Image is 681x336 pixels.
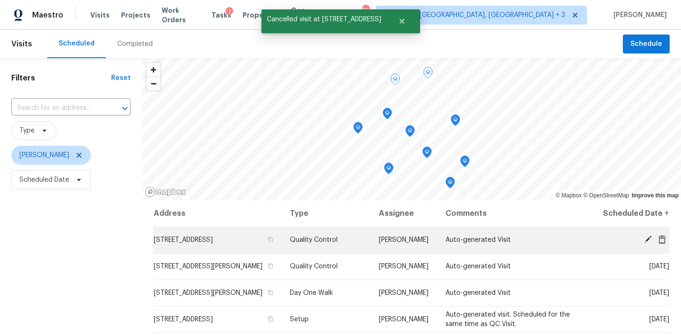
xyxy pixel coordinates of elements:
span: Cancelled visit at [STREET_ADDRESS] [262,9,386,29]
span: [PERSON_NAME] [379,237,428,243]
span: Visits [11,34,32,54]
span: Edit [641,235,655,244]
span: Work Orders [162,6,201,25]
button: Zoom in [147,63,160,77]
span: Quality Control [290,263,338,270]
div: Map marker [391,74,400,88]
th: Address [153,200,282,227]
div: Map marker [422,147,432,161]
span: [DATE] [649,290,669,296]
span: Maestro [32,10,63,20]
div: Map marker [384,163,393,177]
button: Copy Address [266,262,275,270]
span: Quality Control [290,237,338,243]
div: Reset [111,73,131,83]
div: Map marker [405,125,415,140]
span: [PERSON_NAME] [379,290,428,296]
span: Visits [90,10,110,20]
span: Projects [121,10,150,20]
button: Open [118,102,131,115]
th: Type [282,200,371,227]
span: [STREET_ADDRESS][PERSON_NAME] [154,290,262,296]
button: Schedule [623,35,670,54]
th: Scheduled Date ↑ [593,200,670,227]
th: Comments [438,200,593,227]
canvas: Map [142,58,681,200]
span: [US_STATE][GEOGRAPHIC_DATA], [GEOGRAPHIC_DATA] + 3 [384,10,565,20]
a: OpenStreetMap [583,192,629,199]
span: Cancel [655,235,669,244]
button: Copy Address [266,235,275,244]
div: Map marker [451,115,460,129]
button: Copy Address [266,315,275,323]
div: Map marker [423,67,433,82]
span: Auto-generated Visit [445,237,511,243]
div: Map marker [383,108,392,123]
span: [DATE] [649,263,669,270]
span: Auto-generated visit. Scheduled for the same time as QC Visit. [445,311,570,327]
a: Improve this map [632,192,679,199]
span: [STREET_ADDRESS] [154,237,213,243]
span: [STREET_ADDRESS][PERSON_NAME] [154,263,262,270]
span: Setup [290,316,309,323]
span: [PERSON_NAME] [19,150,69,160]
div: Map marker [353,122,363,137]
span: Auto-generated Visit [445,290,511,296]
div: Scheduled [59,39,95,48]
span: Tasks [211,12,231,18]
span: Scheduled Date [19,175,69,185]
span: Schedule [630,38,662,50]
input: Search for an address... [11,101,104,115]
span: [PERSON_NAME] [379,316,428,323]
div: Map marker [445,177,455,192]
button: Copy Address [266,288,275,297]
button: Close [386,12,418,31]
span: [STREET_ADDRESS] [154,316,213,323]
div: Map marker [460,156,470,170]
span: Properties [243,10,279,20]
span: Geo Assignments [291,6,346,25]
button: Zoom out [147,77,160,90]
a: Mapbox [556,192,582,199]
th: Assignee [371,200,438,227]
span: Type [19,126,35,135]
div: Completed [117,39,153,49]
div: 79 [362,6,369,15]
span: [PERSON_NAME] [610,10,667,20]
span: Auto-generated Visit [445,263,511,270]
span: [DATE] [649,316,669,323]
div: 1 [226,7,233,17]
a: Mapbox homepage [145,186,186,197]
span: Day One Walk [290,290,333,296]
span: [PERSON_NAME] [379,263,428,270]
h1: Filters [11,73,111,83]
